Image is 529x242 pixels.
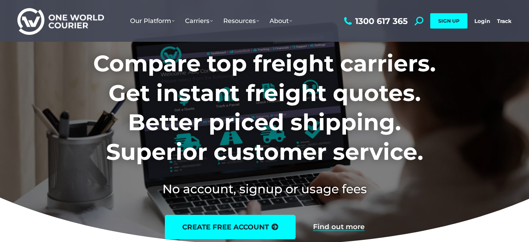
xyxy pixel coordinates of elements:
[17,7,104,35] img: One World Courier
[47,180,482,197] h2: No account, signup or usage fees
[125,10,180,32] a: Our Platform
[223,17,259,25] span: Resources
[165,215,296,239] a: create free account
[497,18,512,24] a: Track
[180,10,218,32] a: Carriers
[218,10,264,32] a: Resources
[313,223,364,231] a: Find out more
[270,17,292,25] span: About
[264,10,297,32] a: About
[474,18,490,24] a: Login
[438,18,459,24] span: SIGN UP
[185,17,213,25] span: Carriers
[430,13,467,29] a: SIGN UP
[342,17,408,25] a: 1300 617 365
[130,17,175,25] span: Our Platform
[47,49,482,166] h1: Compare top freight carriers. Get instant freight quotes. Better priced shipping. Superior custom...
